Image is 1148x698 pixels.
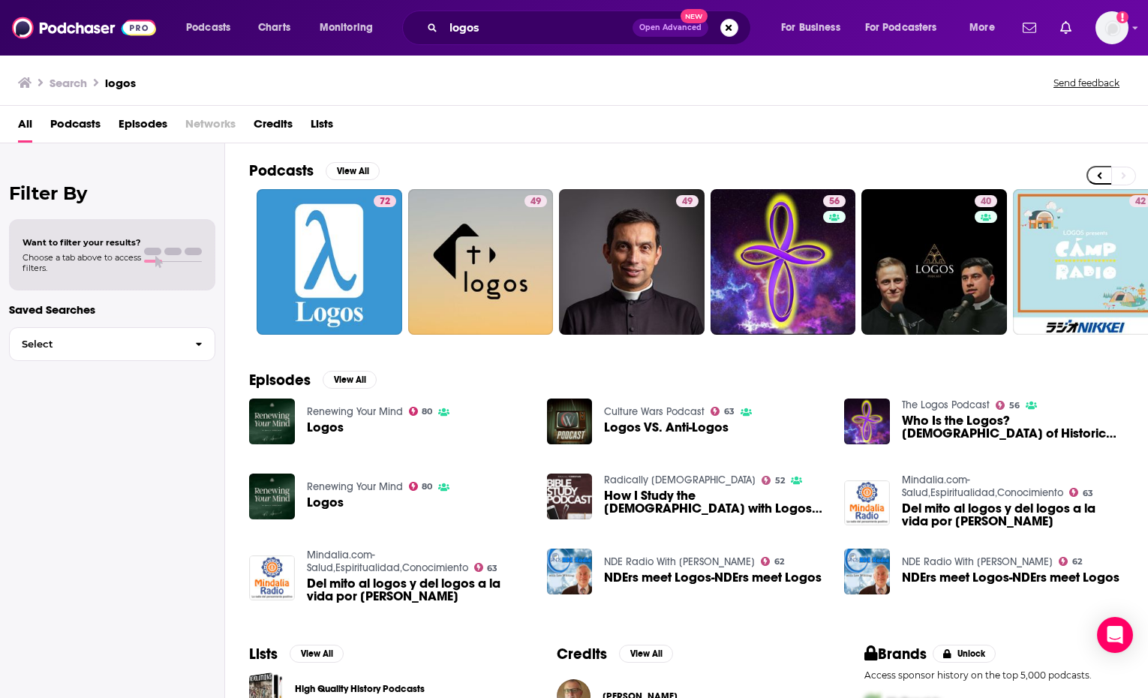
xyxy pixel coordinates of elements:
[119,112,167,143] a: Episodes
[50,112,101,143] a: Podcasts
[409,407,433,416] a: 80
[176,16,250,40] button: open menu
[257,189,402,335] a: 72
[604,474,756,486] a: Radically Christian
[487,565,497,572] span: 63
[619,645,673,663] button: View All
[844,480,890,526] img: Del mito al logos y del logos a la vida por Jacinto Hermoso
[604,489,826,515] a: How I Study the Bible with Logos Bible Software (Logos 10 Review)
[18,112,32,143] a: All
[724,408,735,415] span: 63
[855,16,959,40] button: open menu
[547,399,593,444] img: Logos VS. Anti-Logos
[981,194,991,209] span: 40
[474,563,498,572] a: 63
[249,645,344,663] a: ListsView All
[1097,617,1133,653] div: Open Intercom Messenger
[443,16,633,40] input: Search podcasts, credits, & more...
[933,645,996,663] button: Unlock
[524,195,547,207] a: 49
[844,549,890,594] img: NDErs meet Logos-NDErs meet Logos
[711,407,735,416] a: 63
[1116,11,1128,23] svg: Add a profile image
[902,502,1124,528] a: Del mito al logos y del logos a la vida por Jacinto Hermoso
[781,17,840,38] span: For Business
[829,194,840,209] span: 56
[23,252,141,273] span: Choose a tab above to access filters.
[902,414,1124,440] a: Who Is the Logos? Logos Theology of Historic Christianity (Clip)
[1095,11,1128,44] img: User Profile
[105,76,136,90] h3: logos
[604,421,729,434] a: Logos VS. Anti-Logos
[408,189,554,335] a: 49
[307,496,344,509] a: Logos
[249,474,295,519] img: Logos
[1049,77,1124,89] button: Send feedback
[249,399,295,444] img: Logos
[249,161,314,180] h2: Podcasts
[711,189,856,335] a: 56
[10,339,183,349] span: Select
[959,16,1014,40] button: open menu
[902,502,1124,528] span: Del mito al logos y del logos a la vida por [PERSON_NAME]
[248,16,299,40] a: Charts
[547,549,593,594] img: NDErs meet Logos-NDErs meet Logos
[1059,557,1082,566] a: 62
[307,405,403,418] a: Renewing Your Mind
[762,476,785,485] a: 52
[9,327,215,361] button: Select
[681,9,708,23] span: New
[23,237,141,248] span: Want to filter your results?
[865,17,937,38] span: For Podcasters
[604,571,822,584] a: NDErs meet Logos-NDErs meet Logos
[774,558,784,565] span: 62
[902,571,1119,584] a: NDErs meet Logos-NDErs meet Logos
[996,401,1020,410] a: 56
[12,14,156,42] img: Podchaser - Follow, Share and Rate Podcasts
[902,414,1124,440] span: Who Is the Logos? [DEMOGRAPHIC_DATA] of Historic [DEMOGRAPHIC_DATA] (Clip)
[307,549,468,574] a: Mindalia.com-Salud,Espiritualidad,Conocimiento
[975,195,997,207] a: 40
[604,489,826,515] span: How I Study the [DEMOGRAPHIC_DATA] with Logos [DEMOGRAPHIC_DATA] Software (Logos 10 Review)
[186,17,230,38] span: Podcasts
[1095,11,1128,44] button: Show profile menu
[557,645,673,663] a: CreditsView All
[307,421,344,434] a: Logos
[530,194,541,209] span: 49
[861,189,1007,335] a: 40
[902,474,1063,499] a: Mindalia.com-Salud,Espiritualidad,Conocimiento
[604,405,705,418] a: Culture Wars Podcast
[185,112,236,143] span: Networks
[676,195,699,207] a: 49
[547,474,593,519] img: How I Study the Bible with Logos Bible Software (Logos 10 Review)
[295,681,425,697] a: High Quality History Podcasts
[557,645,607,663] h2: Credits
[604,555,755,568] a: NDE Radio With Lee Witting
[902,399,990,411] a: The Logos Podcast
[258,17,290,38] span: Charts
[416,11,765,45] div: Search podcasts, credits, & more...
[823,195,846,207] a: 56
[844,399,890,444] a: Who Is the Logos? Logos Theology of Historic Christianity (Clip)
[639,24,702,32] span: Open Advanced
[9,182,215,204] h2: Filter By
[422,408,432,415] span: 80
[249,161,380,180] a: PodcastsView All
[249,371,311,390] h2: Episodes
[307,480,403,493] a: Renewing Your Mind
[50,76,87,90] h3: Search
[682,194,693,209] span: 49
[409,482,433,491] a: 80
[864,669,1124,681] p: Access sponsor history on the top 5,000 podcasts.
[311,112,333,143] a: Lists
